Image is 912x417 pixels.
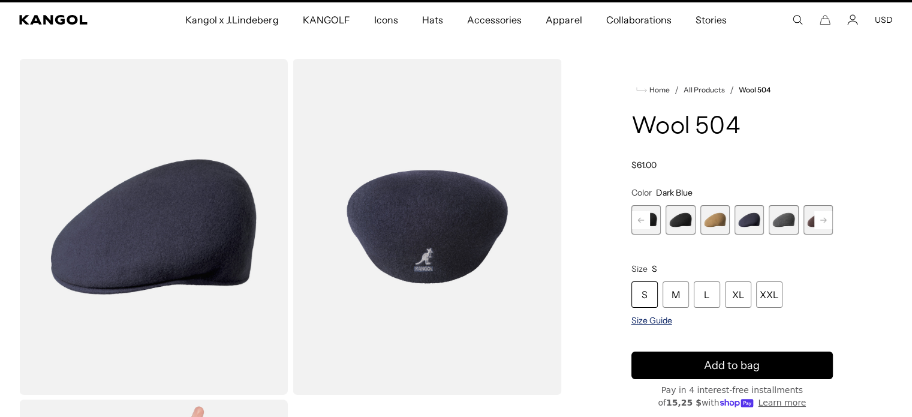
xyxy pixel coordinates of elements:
[684,2,739,37] a: Stories
[666,205,695,235] label: Black/Gold
[631,83,833,97] nav: breadcrumbs
[631,187,652,198] span: Color
[756,281,782,308] div: XXL
[847,14,858,25] a: Account
[803,205,833,235] div: 14 of 21
[735,205,764,235] div: 12 of 21
[694,281,720,308] div: L
[631,352,833,379] button: Add to bag
[792,14,803,25] summary: Search here
[293,59,561,395] img: color-dark-blue
[769,205,798,235] label: Dark Flannel
[684,86,725,94] a: All Products
[606,2,671,37] span: Collaborations
[594,2,683,37] a: Collaborations
[534,2,594,37] a: Apparel
[455,2,534,37] a: Accessories
[769,205,798,235] div: 13 of 21
[631,281,658,308] div: S
[670,83,679,97] li: /
[735,205,764,235] label: Dark Blue
[546,2,582,37] span: Apparel
[19,15,122,25] a: Kangol
[803,205,833,235] label: Espresso
[362,2,410,37] a: Icons
[302,2,350,37] span: KANGOLF
[422,2,443,37] span: Hats
[636,85,670,95] a: Home
[656,187,693,198] span: Dark Blue
[725,281,751,308] div: XL
[410,2,455,37] a: Hats
[631,160,657,170] span: $61.00
[647,86,670,94] span: Home
[700,205,730,235] div: 11 of 21
[467,2,522,37] span: Accessories
[704,358,760,374] span: Add to bag
[696,2,727,37] span: Stories
[631,263,648,274] span: Size
[875,14,893,25] button: USD
[19,59,288,395] img: color-dark-blue
[631,205,661,235] label: Black
[725,83,734,97] li: /
[631,205,661,235] div: 9 of 21
[631,315,672,326] span: Size Guide
[631,114,833,140] h1: Wool 504
[663,281,689,308] div: M
[700,205,730,235] label: Camel
[173,2,291,37] a: Kangol x J.Lindeberg
[820,14,830,25] button: Cart
[652,263,657,274] span: S
[374,2,398,37] span: Icons
[739,86,770,94] a: Wool 504
[185,2,279,37] span: Kangol x J.Lindeberg
[290,2,362,37] a: KANGOLF
[666,205,695,235] div: 10 of 21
